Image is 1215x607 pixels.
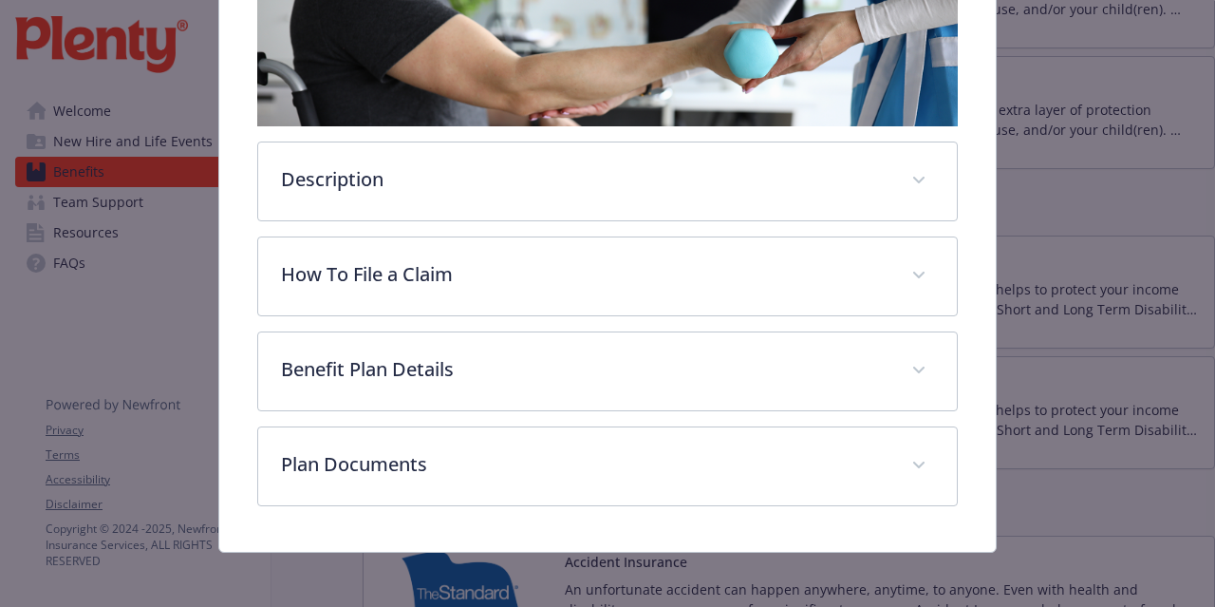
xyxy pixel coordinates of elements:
[281,260,888,289] p: How To File a Claim
[258,427,956,505] div: Plan Documents
[281,355,888,384] p: Benefit Plan Details
[258,142,956,220] div: Description
[258,332,956,410] div: Benefit Plan Details
[258,237,956,315] div: How To File a Claim
[281,450,888,479] p: Plan Documents
[281,165,888,194] p: Description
